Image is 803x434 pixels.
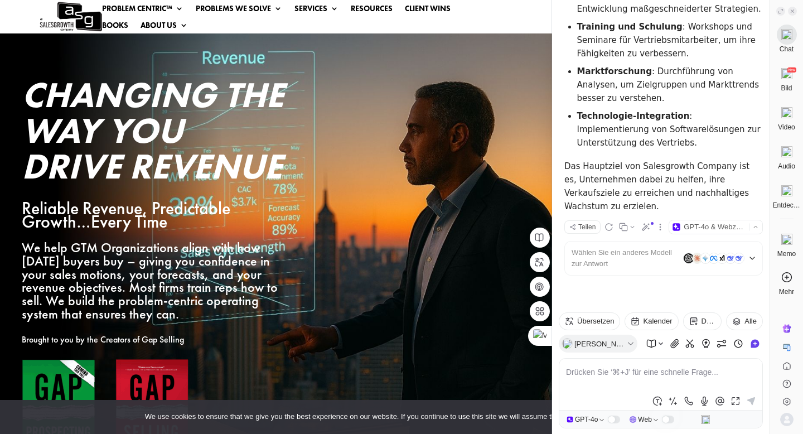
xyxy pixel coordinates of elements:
[145,411,632,422] span: We use cookies to ensure that we give you the best experience on our website. If you continue to ...
[351,4,393,17] a: Resources
[22,241,284,321] p: We help GTM Organizations align with how [DATE] buyers buy – giving you confidence in your sales ...
[39,1,103,33] a: A Sales Growth Company Logo
[102,21,128,33] a: Books
[196,4,282,17] a: Problems We Solve
[22,333,284,346] p: Brought to you by the Creators of Gap Selling
[22,77,284,190] h2: Changing the Way You Drive Revenue
[22,202,284,229] p: Reliable Revenue, Predictable Growth…Every Time
[39,1,103,33] img: ASG Co. Logo
[141,21,188,33] a: About Us
[405,4,451,17] a: Client Wins
[102,4,183,17] a: Problem Centric™
[294,4,338,17] a: Services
